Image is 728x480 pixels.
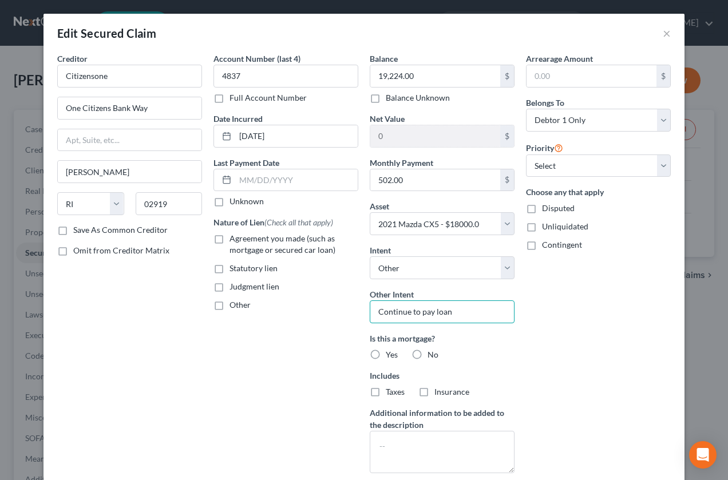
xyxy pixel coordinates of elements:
span: Creditor [57,54,88,64]
input: MM/DD/YYYY [235,169,358,191]
input: 0.00 [527,65,656,87]
div: Open Intercom Messenger [689,441,717,469]
label: Nature of Lien [213,216,333,228]
input: XXXX [213,65,358,88]
span: Judgment lien [230,281,279,291]
span: Contingent [542,240,582,249]
input: Enter zip... [136,192,203,215]
div: Edit Secured Claim [57,25,156,41]
span: Agreement you made (such as mortgage or secured car loan) [230,233,335,255]
span: Asset [370,201,389,211]
span: Statutory lien [230,263,278,273]
span: Insurance [434,387,469,396]
label: Unknown [230,196,264,207]
label: Includes [370,370,515,382]
label: Intent [370,244,391,256]
input: Apt, Suite, etc... [58,129,201,151]
span: Other [230,300,251,310]
input: 0.00 [370,125,500,147]
span: Omit from Creditor Matrix [73,245,169,255]
input: 0.00 [370,65,500,87]
span: Disputed [542,203,575,213]
label: Save As Common Creditor [73,224,168,236]
label: Last Payment Date [213,157,279,169]
input: Enter address... [58,97,201,119]
input: 0.00 [370,169,500,191]
div: $ [500,169,514,191]
input: MM/DD/YYYY [235,125,358,147]
label: Balance Unknown [386,92,450,104]
label: Full Account Number [230,92,307,104]
input: Enter city... [58,161,201,183]
label: Date Incurred [213,113,263,125]
span: (Check all that apply) [264,217,333,227]
label: Monthly Payment [370,157,433,169]
div: $ [656,65,670,87]
label: Net Value [370,113,405,125]
label: Other Intent [370,288,414,300]
span: Unliquidated [542,221,588,231]
div: $ [500,65,514,87]
div: $ [500,125,514,147]
span: Yes [386,350,398,359]
label: Account Number (last 4) [213,53,300,65]
label: Choose any that apply [526,186,671,198]
label: Is this a mortgage? [370,332,515,344]
span: Taxes [386,387,405,396]
label: Priority [526,141,563,154]
label: Additional information to be added to the description [370,407,515,431]
label: Arrearage Amount [526,53,593,65]
input: Specify... [370,300,515,323]
button: × [663,26,671,40]
span: No [428,350,438,359]
input: Search creditor by name... [57,65,202,88]
label: Balance [370,53,398,65]
span: Belongs To [526,98,564,108]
